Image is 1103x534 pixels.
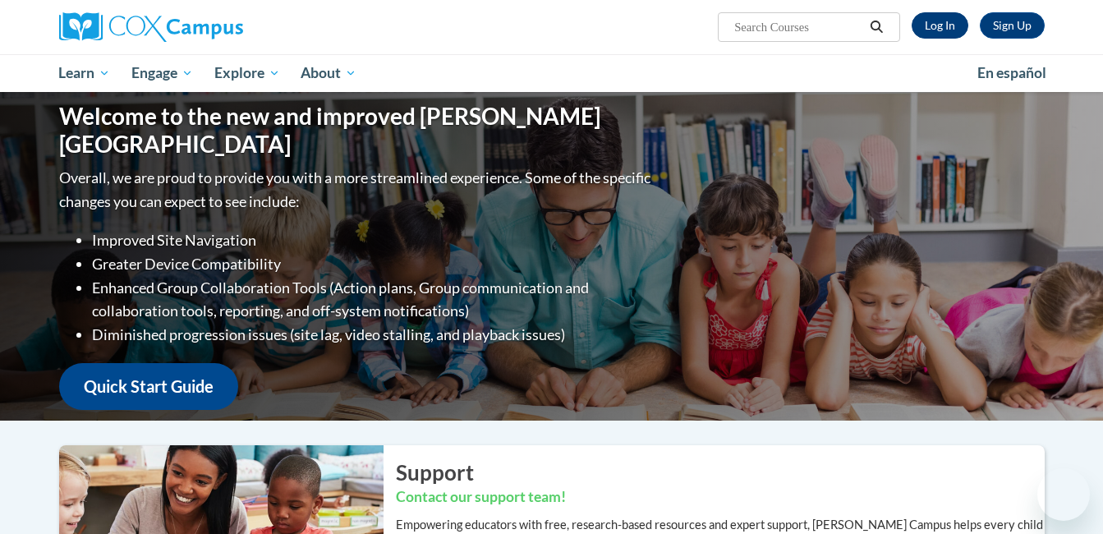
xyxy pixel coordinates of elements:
img: Cox Campus [59,12,243,42]
li: Improved Site Navigation [92,228,655,252]
span: Engage [131,63,193,83]
a: Cox Campus [59,12,371,42]
a: Learn [48,54,122,92]
span: En español [977,64,1046,81]
a: About [290,54,367,92]
a: En español [967,56,1057,90]
a: Register [980,12,1045,39]
li: Diminished progression issues (site lag, video stalling, and playback issues) [92,323,655,347]
span: About [301,63,356,83]
a: Explore [204,54,291,92]
a: Quick Start Guide [59,363,238,410]
li: Greater Device Compatibility [92,252,655,276]
input: Search Courses [733,17,864,37]
button: Search [864,17,889,37]
a: Engage [121,54,204,92]
span: Learn [58,63,110,83]
h2: Support [396,458,1045,487]
h3: Contact our support team! [396,487,1045,508]
p: Overall, we are proud to provide you with a more streamlined experience. Some of the specific cha... [59,166,655,214]
a: Log In [912,12,968,39]
div: Main menu [34,54,1069,92]
li: Enhanced Group Collaboration Tools (Action plans, Group communication and collaboration tools, re... [92,276,655,324]
h1: Welcome to the new and improved [PERSON_NAME][GEOGRAPHIC_DATA] [59,103,655,158]
span: Explore [214,63,280,83]
iframe: Button to launch messaging window [1037,468,1090,521]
